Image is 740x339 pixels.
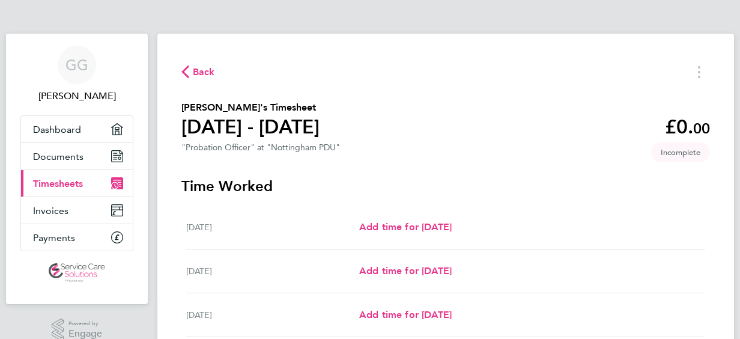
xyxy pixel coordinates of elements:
[186,308,359,322] div: [DATE]
[33,124,81,135] span: Dashboard
[181,115,320,139] h1: [DATE] - [DATE]
[181,142,340,153] div: "Probation Officer" at "Nottingham PDU"
[21,197,133,224] a: Invoices
[33,232,75,243] span: Payments
[181,100,320,115] h2: [PERSON_NAME]'s Timesheet
[68,329,102,339] span: Engage
[688,63,710,81] button: Timesheets Menu
[49,263,105,282] img: servicecare-logo-retina.png
[21,224,133,251] a: Payments
[21,170,133,197] a: Timesheets
[359,308,452,322] a: Add time for [DATE]
[359,309,452,320] span: Add time for [DATE]
[20,89,133,103] span: Grace Guest
[359,264,452,278] a: Add time for [DATE]
[181,177,710,196] h3: Time Worked
[20,46,133,103] a: GG[PERSON_NAME]
[33,205,68,216] span: Invoices
[65,57,88,73] span: GG
[68,319,102,329] span: Powered by
[193,65,215,79] span: Back
[186,264,359,278] div: [DATE]
[33,151,83,162] span: Documents
[651,142,710,162] span: This timesheet is Incomplete.
[665,115,710,138] app-decimal: £0.
[33,178,83,189] span: Timesheets
[6,34,148,304] nav: Main navigation
[359,265,452,276] span: Add time for [DATE]
[186,220,359,234] div: [DATE]
[359,220,452,234] a: Add time for [DATE]
[21,116,133,142] a: Dashboard
[359,221,452,233] span: Add time for [DATE]
[21,143,133,169] a: Documents
[693,120,710,137] span: 00
[20,263,133,282] a: Go to home page
[181,64,215,79] button: Back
